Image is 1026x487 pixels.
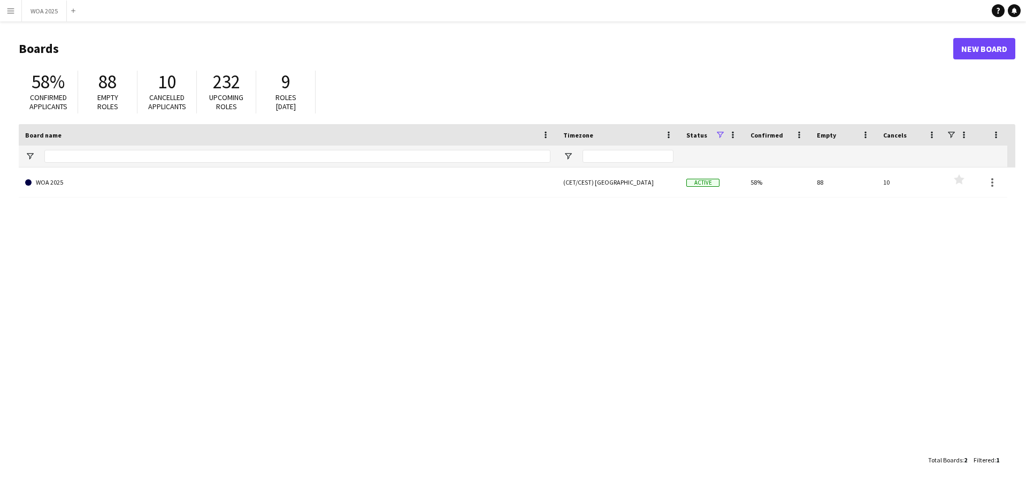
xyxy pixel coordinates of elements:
button: WOA 2025 [22,1,67,21]
div: : [928,450,967,470]
span: 232 [213,70,240,94]
div: 10 [877,168,943,197]
span: Confirmed applicants [29,93,67,111]
span: Empty roles [97,93,118,111]
span: Cancels [883,131,907,139]
button: Open Filter Menu [25,151,35,161]
span: Roles [DATE] [275,93,296,111]
a: WOA 2025 [25,168,550,197]
div: (CET/CEST) [GEOGRAPHIC_DATA] [557,168,680,197]
span: 10 [158,70,176,94]
a: New Board [953,38,1015,59]
span: 1 [996,456,999,464]
input: Timezone Filter Input [583,150,673,163]
span: Status [686,131,707,139]
span: Active [686,179,719,187]
span: Timezone [563,131,593,139]
h1: Boards [19,41,953,57]
span: 9 [281,70,290,94]
span: Empty [817,131,836,139]
span: Total Boards [928,456,962,464]
div: : [974,450,999,470]
span: Filtered [974,456,994,464]
span: Board name [25,131,62,139]
div: 58% [744,168,810,197]
span: 58% [32,70,65,94]
span: 88 [98,70,117,94]
input: Board name Filter Input [44,150,550,163]
button: Open Filter Menu [563,151,573,161]
div: 88 [810,168,877,197]
span: Cancelled applicants [148,93,186,111]
span: 2 [964,456,967,464]
span: Upcoming roles [209,93,243,111]
span: Confirmed [751,131,783,139]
